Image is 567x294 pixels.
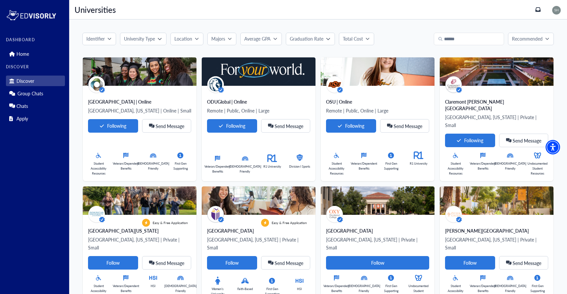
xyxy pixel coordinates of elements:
button: Send Message [142,119,192,133]
div: [GEOGRAPHIC_DATA][US_STATE] [88,227,191,234]
p: [DEMOGRAPHIC_DATA] Friendly [137,161,169,171]
p: Location [174,35,192,42]
img: avatar [207,76,224,93]
p: [GEOGRAPHIC_DATA], [US_STATE] | Private | Small [445,236,548,251]
p: Recommended [512,35,543,42]
button: Follow [445,256,495,270]
img: apply-label [142,219,150,227]
p: Veteran/Dependent Benefits [113,161,139,171]
button: University Type [120,33,166,45]
div: Claremont [PERSON_NAME][GEOGRAPHIC_DATA] [445,98,548,112]
span: Send Message [275,261,303,265]
img: odu-global-background.png [202,57,315,86]
button: Follow [88,256,138,270]
p: [GEOGRAPHIC_DATA], [US_STATE] | Private | Small [207,236,310,251]
div: Following [219,123,245,129]
img: claremont-mckenna-college-original-background.jpg [440,57,553,86]
button: Majors [207,33,236,45]
img: avatar [88,206,105,222]
div: Accessibility Menu [546,140,560,154]
p: Veteran/Dependent Benefits [470,161,496,171]
div: Following [457,138,483,143]
button: Following [88,119,138,133]
p: Group Chats [17,91,43,96]
p: Undocumented Student Resources [527,161,548,176]
div: Group Chats [6,88,65,99]
button: Send Message [261,119,311,133]
button: Recommended [508,33,554,45]
button: Send Message [499,256,549,270]
button: Send Message [261,256,311,270]
button: Identifier [82,33,116,45]
img: New%20Banner.png [321,186,434,215]
img: osu-online-campus-background.jpg [321,57,434,86]
span: Send Message [156,261,184,265]
img: Main%20Banner.png [440,186,553,215]
img: avatar [326,206,343,222]
label: DASHBOARD [6,38,65,42]
p: Veteran/Dependent Benefits [323,283,350,293]
p: First Gen Supporting [381,161,402,171]
button: Graduation Rate [286,33,335,45]
p: [DEMOGRAPHIC_DATA] Friendly [229,164,261,174]
div: Home [6,49,65,59]
img: avatar [88,76,105,93]
div: OSU | Online [326,98,429,105]
button: Average GPA [240,33,282,45]
a: avatar OSU | OnlineRemote | Public, Online | LargeFollowingSend MessageStudent Accessibility Reso... [321,57,434,181]
span: Send Message [394,124,422,128]
button: Following [326,119,376,133]
a: avatar ODUGlobal | OnlineRemote | Public, Online | LargeFollowingSend MessageVeteran/Dependent Be... [202,57,315,181]
button: Total Cost [339,33,374,45]
div: [GEOGRAPHIC_DATA] [207,227,310,234]
button: Send Message [142,256,192,270]
span: Send Message [513,139,541,143]
p: Remote | Public, Online | Large [207,107,310,114]
p: Remote | Public, Online | Large [326,107,429,114]
img: avatar [207,206,224,222]
p: Veteran/Dependent Benefits [113,283,139,293]
div: [GEOGRAPHIC_DATA] [326,227,429,234]
button: Following [445,134,495,147]
p: First Gen Supporting [527,283,548,293]
span: Send Message [275,124,303,128]
label: DISCOVER [6,65,65,69]
p: R1 University [263,164,281,169]
img: avatar [326,76,343,93]
img: New%20Banner%20Image.png [83,186,196,215]
p: Average GPA [244,35,271,42]
img: Profile%20Banner.png [83,57,196,86]
p: Student Accessibility Resources [88,161,109,176]
p: Apply [16,116,28,121]
img: avatar [445,206,462,222]
button: Follow [326,256,429,270]
p: First Gen Supporting [381,283,402,293]
img: avatar [445,76,462,93]
p: [DEMOGRAPHIC_DATA] Friendly [164,283,197,293]
span: Send Message [156,124,184,128]
a: avatar [GEOGRAPHIC_DATA] | Online[GEOGRAPHIC_DATA], [US_STATE] | Online | SmallFollowingSend Mess... [83,57,196,181]
p: Chats [16,103,28,109]
a: avatar Claremont [PERSON_NAME][GEOGRAPHIC_DATA][GEOGRAPHIC_DATA], [US_STATE] | Private | SmallFol... [440,57,553,181]
p: Discover [16,78,34,84]
p: Student Accessibility Resources [326,161,347,176]
div: Following [338,123,364,129]
div: [PERSON_NAME][GEOGRAPHIC_DATA] [445,227,548,234]
a: inbox [535,7,541,12]
button: Follow [207,256,257,270]
p: Division I Sports [289,164,310,169]
p: HSI [297,286,302,291]
p: [DEMOGRAPHIC_DATA] Friendly [494,161,526,171]
p: [GEOGRAPHIC_DATA], [US_STATE] | Private | Small [326,236,429,251]
p: R1 University [410,161,428,166]
p: Majors [211,35,225,42]
p: Student Accessibility Resources [445,161,466,176]
button: Send Message [499,134,549,147]
p: [GEOGRAPHIC_DATA], [US_STATE] | Private | Small [88,236,191,251]
div: Discover [6,76,65,86]
p: Home [16,51,29,57]
p: HSI [151,283,156,288]
p: Veteran/Dependent Benefits [470,283,496,293]
p: Identifier [86,35,105,42]
p: Total Cost [343,35,363,42]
